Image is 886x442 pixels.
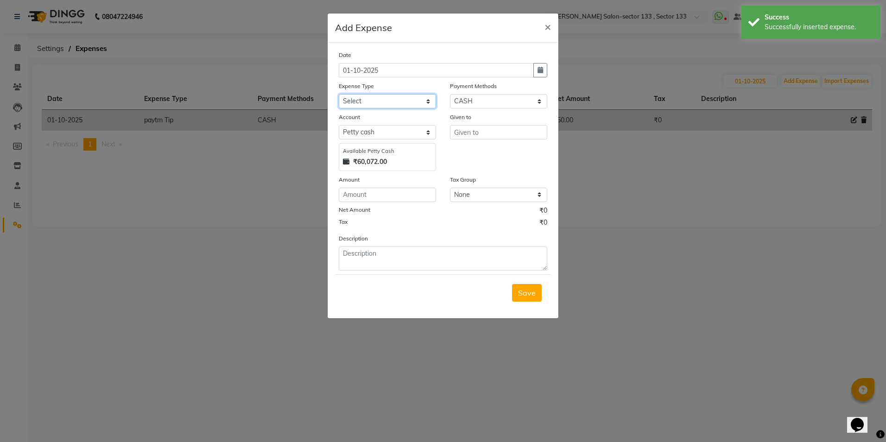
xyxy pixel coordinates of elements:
[450,113,471,121] label: Given to
[450,176,476,184] label: Tax Group
[335,21,392,35] h5: Add Expense
[339,206,370,214] label: Net Amount
[339,82,374,90] label: Expense Type
[539,206,547,218] span: ₹0
[512,284,542,302] button: Save
[450,125,547,139] input: Given to
[339,234,368,243] label: Description
[339,176,360,184] label: Amount
[518,288,536,297] span: Save
[847,405,877,433] iframe: chat widget
[544,19,551,33] span: ×
[339,51,351,59] label: Date
[339,188,436,202] input: Amount
[343,147,432,155] div: Available Petty Cash
[539,218,547,230] span: ₹0
[353,157,387,167] strong: ₹60,072.00
[339,113,360,121] label: Account
[765,22,873,32] div: Successfully inserted expense.
[339,218,348,226] label: Tax
[765,13,873,22] div: Success
[450,82,497,90] label: Payment Methods
[537,13,558,39] button: Close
